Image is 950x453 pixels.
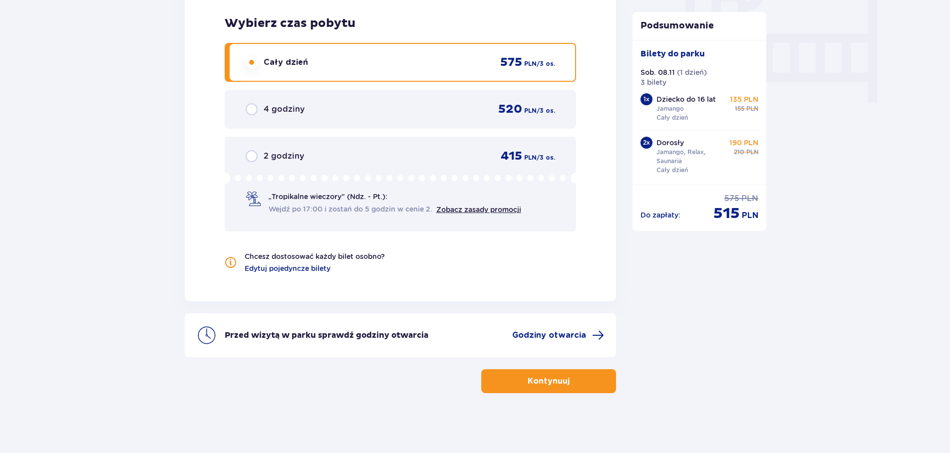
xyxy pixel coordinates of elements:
[537,153,555,162] span: / 3 os.
[746,148,758,157] span: PLN
[640,210,680,220] p: Do zapłaty :
[656,94,716,104] p: Dziecko do 16 lat
[724,193,739,204] span: 575
[524,153,537,162] span: PLN
[498,102,522,117] span: 520
[269,192,387,202] span: „Tropikalne wieczory" (Ndz. - Pt.):
[742,210,758,221] span: PLN
[512,329,604,341] a: Godziny otwarcia
[640,48,705,59] p: Bilety do parku
[269,204,432,214] span: Wejdź po 17:00 i zostań do 5 godzin w cenie 2.
[264,57,308,68] span: Cały dzień
[436,206,521,214] a: Zobacz zasady promocji
[537,59,555,68] span: / 3 os.
[713,204,740,223] span: 515
[245,263,330,273] a: Edytuj pojedyncze bilety
[730,94,758,104] p: 135 PLN
[741,193,758,204] span: PLN
[640,93,652,105] div: 1 x
[245,251,385,261] p: Chcesz dostosować każdy bilet osobno?
[640,137,652,149] div: 2 x
[528,376,570,387] p: Kontynuuj
[729,138,758,148] p: 190 PLN
[512,330,586,341] span: Godziny otwarcia
[264,151,304,162] span: 2 godziny
[735,104,744,113] span: 155
[656,104,684,113] p: Jamango
[633,20,766,32] p: Podsumowanie
[656,113,688,122] p: Cały dzień
[524,59,537,68] span: PLN
[501,149,522,164] span: 415
[640,77,666,87] p: 3 bilety
[656,148,725,166] p: Jamango, Relax, Saunaria
[481,369,616,393] button: Kontynuuj
[656,138,684,148] p: Dorosły
[746,104,758,113] span: PLN
[734,148,744,157] span: 210
[524,106,537,115] span: PLN
[264,104,305,115] span: 4 godziny
[656,166,688,175] p: Cały dzień
[225,330,428,341] p: Przed wizytą w parku sprawdź godziny otwarcia
[677,67,707,77] p: ( 1 dzień )
[640,67,675,77] p: Sob. 08.11
[225,16,577,31] h2: Wybierz czas pobytu
[537,106,555,115] span: / 3 os.
[500,55,522,70] span: 575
